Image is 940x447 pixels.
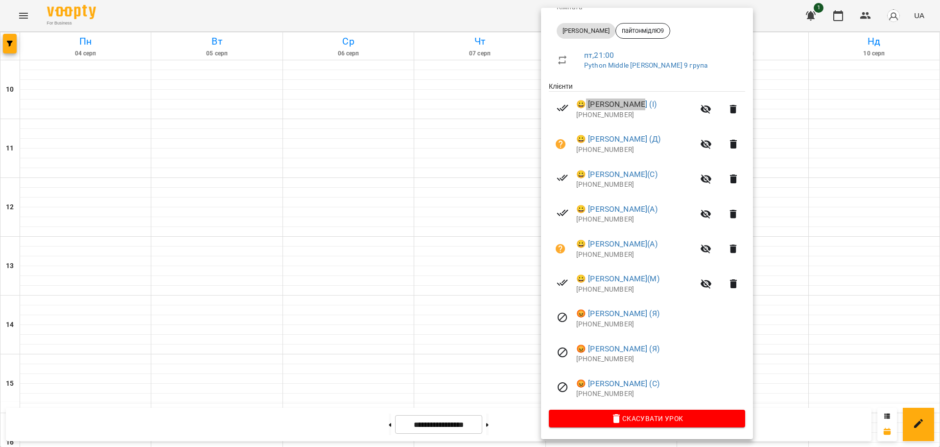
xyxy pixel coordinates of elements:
a: 😡 [PERSON_NAME] (Я) [576,343,659,355]
a: 😀 [PERSON_NAME](М) [576,273,659,285]
p: [PHONE_NUMBER] [576,389,745,399]
a: 😀 [PERSON_NAME](А) [576,238,658,250]
a: 😡 [PERSON_NAME] (С) [576,378,659,390]
svg: Візит скасовано [557,312,568,323]
a: 😀 [PERSON_NAME] (І) [576,99,657,110]
svg: Візит сплачено [557,277,568,289]
span: пайтонмідлЮ9 [616,26,670,35]
a: 😡 [PERSON_NAME] (Я) [576,308,659,320]
p: [PHONE_NUMBER] [576,320,745,329]
span: Скасувати Урок [557,413,737,424]
p: [PHONE_NUMBER] [576,354,745,364]
ul: Клієнти [549,81,745,410]
svg: Візит сплачено [557,207,568,219]
a: пт , 21:00 [584,50,614,60]
a: 😀 [PERSON_NAME] (Д) [576,133,660,145]
p: [PHONE_NUMBER] [576,215,694,224]
svg: Візит сплачено [557,172,568,184]
button: Візит ще не сплачено. Додати оплату? [549,237,572,261]
p: [PHONE_NUMBER] [576,110,694,120]
button: Скасувати Урок [549,410,745,427]
a: Python Middle [PERSON_NAME] 9 група [584,61,707,69]
p: [PHONE_NUMBER] [576,250,694,260]
svg: Візит скасовано [557,347,568,358]
svg: Візит скасовано [557,381,568,393]
span: [PERSON_NAME] [557,26,615,35]
p: [PHONE_NUMBER] [576,145,694,155]
p: [PHONE_NUMBER] [576,180,694,190]
a: 😀 [PERSON_NAME](С) [576,169,658,180]
a: 😀 [PERSON_NAME](А) [576,203,658,215]
div: пайтонмідлЮ9 [615,23,670,39]
p: [PHONE_NUMBER] [576,285,694,295]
